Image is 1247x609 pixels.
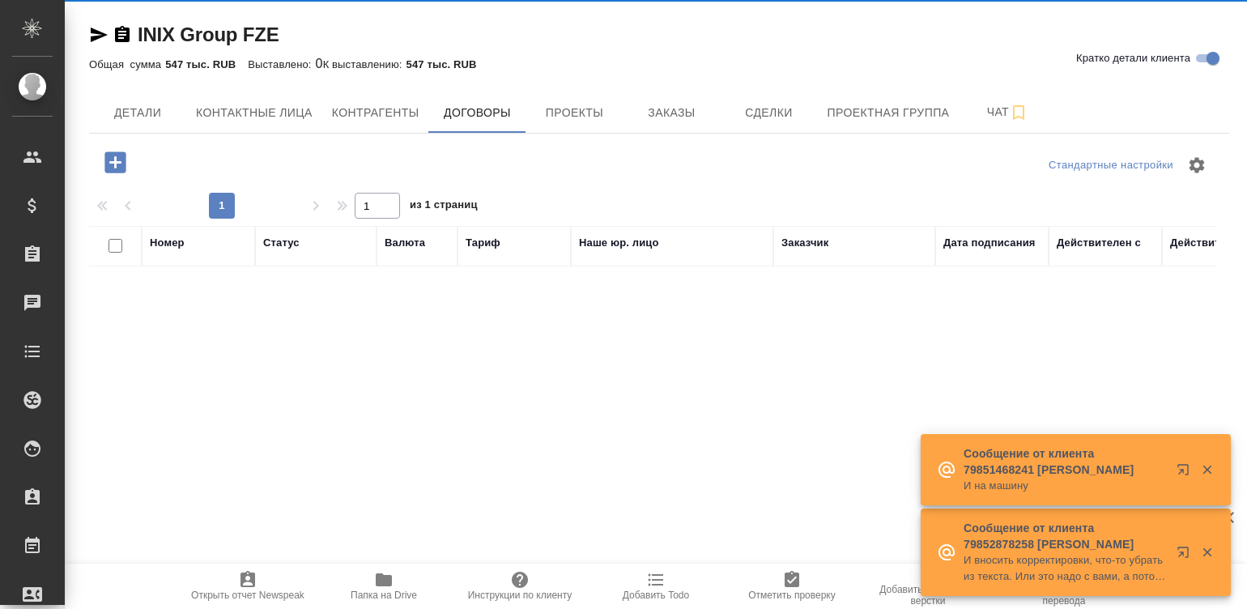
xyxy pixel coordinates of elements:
span: Чат [968,102,1046,122]
span: Контактные лица [196,103,313,123]
span: Договоры [438,103,516,123]
p: К выставлению: [323,58,406,70]
span: Открыть отчет Newspeak [191,590,304,601]
p: И вносить корректировки, что-то убрать из текста. Или это надо с вами, а потом уже с готовым текстом [964,552,1166,585]
p: Сообщение от клиента 79851468241 [PERSON_NAME] [964,445,1166,478]
span: Добавить инструкции верстки [870,584,986,607]
div: split button [1045,153,1177,178]
div: Тариф [466,235,500,251]
p: Выставлено: [248,58,315,70]
span: Проекты [535,103,613,123]
div: Дата подписания [943,235,1036,251]
button: Добавить Todo [588,564,724,609]
a: INIX Group FZE [138,23,279,45]
button: Скопировать ссылку для ЯМессенджера [89,25,109,45]
div: Заказчик [781,235,828,251]
span: Папка на Drive [351,590,417,601]
button: Папка на Drive [316,564,452,609]
button: Инструкции по клиенту [452,564,588,609]
span: Детали [99,103,177,123]
p: И на машину [964,478,1166,494]
span: Инструкции по клиенту [468,590,572,601]
button: Скопировать ссылку [113,25,132,45]
span: Сделки [730,103,807,123]
span: Заказы [632,103,710,123]
span: Отметить проверку [748,590,835,601]
button: Закрыть [1190,462,1224,477]
p: Общая сумма [89,58,165,70]
button: Открыть в новой вкладке [1167,536,1206,575]
div: Валюта [385,235,425,251]
p: 547 тыс. RUB [165,58,248,70]
div: Действителен с [1057,235,1141,251]
button: Открыть в новой вкладке [1167,454,1206,492]
button: Открыть отчет Newspeak [180,564,316,609]
span: из 1 страниц [410,195,478,219]
button: Отметить проверку [724,564,860,609]
div: Наше юр. лицо [579,235,659,251]
svg: Подписаться [1009,103,1028,122]
div: Номер [150,235,185,251]
button: Добавить инструкции верстки [860,564,996,609]
button: Добавить договор [93,146,138,179]
span: Кратко детали клиента [1076,50,1190,66]
p: Сообщение от клиента 79852878258 [PERSON_NAME] [964,520,1166,552]
span: Настроить таблицу [1177,146,1216,185]
div: Статус [263,235,300,251]
p: 547 тыс. RUB [406,58,489,70]
span: Контрагенты [332,103,419,123]
span: Добавить Todo [623,590,689,601]
div: 0 [89,54,1229,74]
button: Закрыть [1190,545,1224,560]
span: Проектная группа [827,103,949,123]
